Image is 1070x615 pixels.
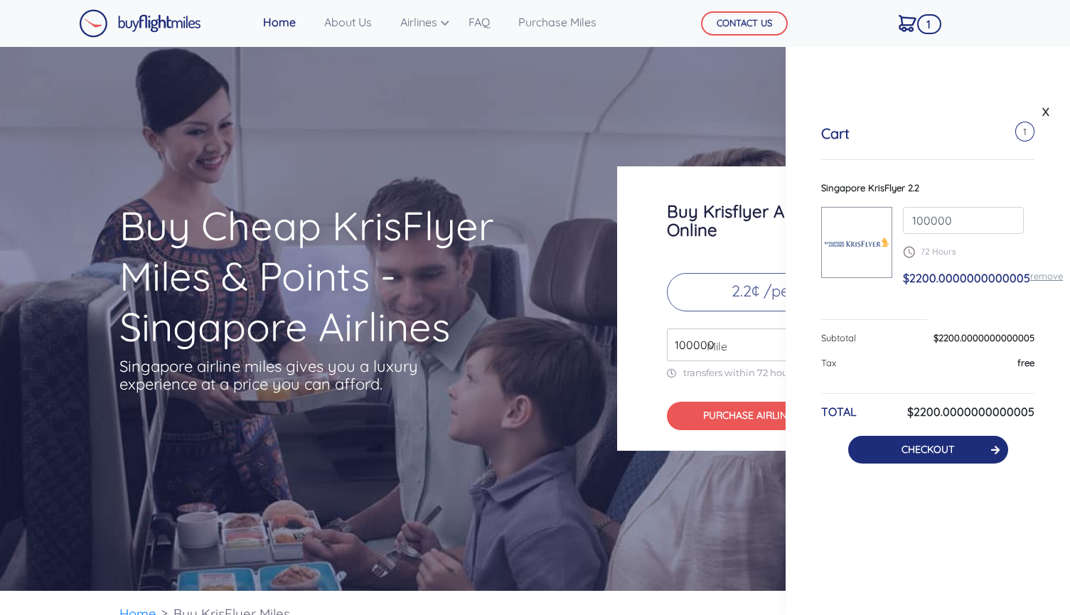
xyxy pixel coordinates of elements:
span: $2200.0000000000005 [903,271,1030,285]
a: Buy Flight Miles Logo [79,6,201,41]
a: X [1039,101,1053,122]
h6: TOTAL [821,405,857,419]
a: Airlines [395,8,446,36]
span: Singapore KrisFlyer 2.2 [821,182,919,193]
a: FAQ [463,8,496,36]
img: Buy Flight Miles Logo [79,9,201,38]
button: CHECKOUT [848,436,1008,464]
a: About Us [319,8,378,36]
span: 1 [1015,122,1034,141]
p: Singapore airline miles gives you a luxury experience at a price you can afford. [119,358,439,393]
h6: $2200.0000000000005 [907,405,1034,419]
a: Purchase Miles [513,8,602,36]
span: Tax [821,357,836,368]
img: Singapore-KrisFlyer.png [822,227,892,258]
span: free [1017,357,1034,368]
p: transfers within 72 hours [667,367,902,379]
span: $2200.0000000000005 [933,332,1034,343]
span: Mile [700,338,727,355]
p: 72 Hours [903,245,1024,258]
h1: Buy Cheap KrisFlyer Miles & Points - Singapore Airlines [119,200,562,352]
p: 2.2¢ /per miles [667,273,902,311]
button: PURCHASE AIRLINE MILES$2200.00 [667,402,902,431]
h3: Buy Krisflyer Airline Miles Online [667,202,902,239]
a: CHECKOUT [902,443,954,456]
a: 1 [893,8,922,38]
img: Cart [899,15,916,32]
a: Home [257,8,301,36]
span: 1 [917,14,941,34]
a: remove [1030,270,1063,282]
h5: Cart [821,125,850,142]
span: Subtotal [821,332,856,343]
button: CONTACT US [701,11,788,36]
img: schedule.png [903,246,915,258]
